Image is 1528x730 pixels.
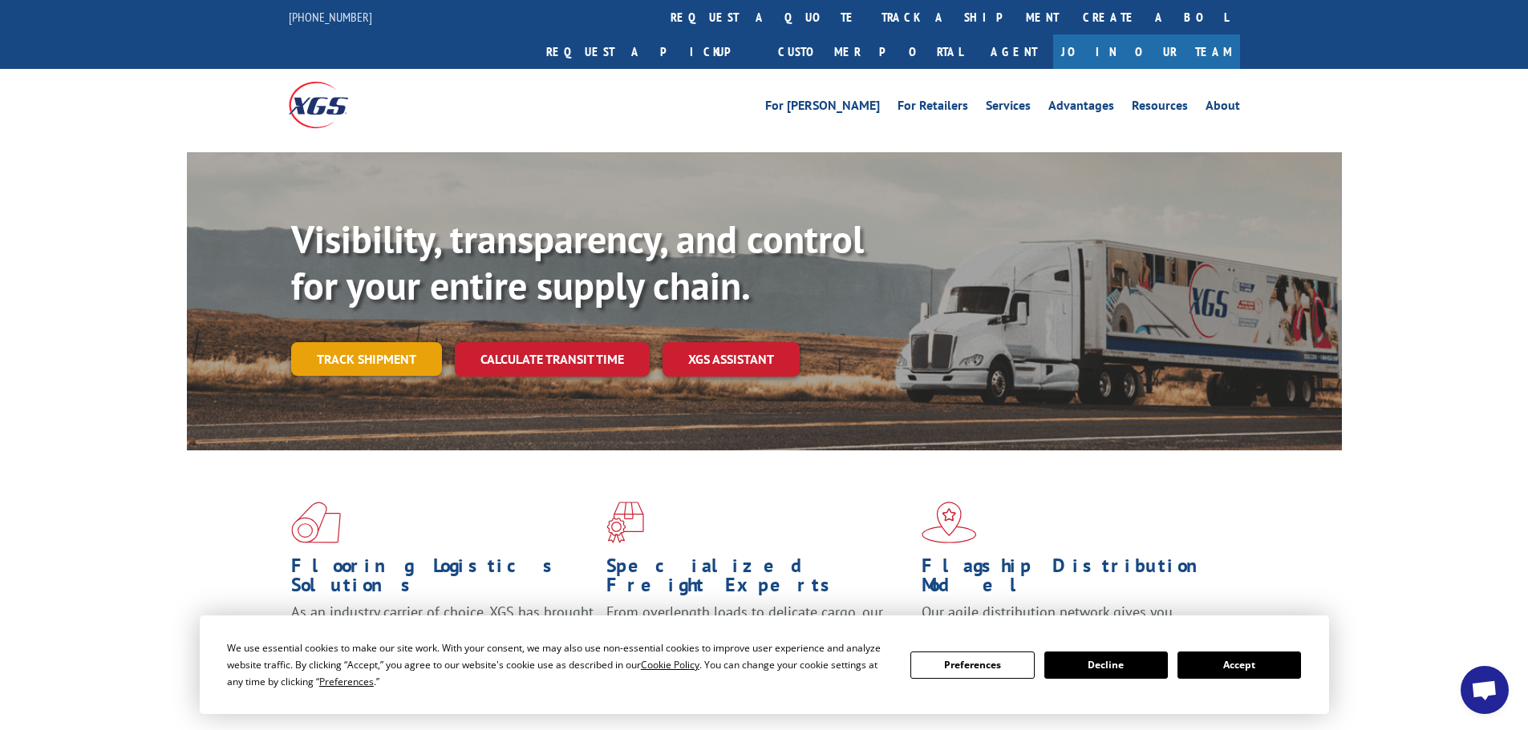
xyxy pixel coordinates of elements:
button: Decline [1044,651,1168,679]
b: Visibility, transparency, and control for your entire supply chain. [291,214,864,310]
p: From overlength loads to delicate cargo, our experienced staff knows the best way to move your fr... [606,603,910,674]
div: We use essential cookies to make our site work. With your consent, we may also use non-essential ... [227,639,891,690]
a: For [PERSON_NAME] [765,99,880,117]
a: XGS ASSISTANT [663,342,800,377]
img: xgs-icon-focused-on-flooring-red [606,502,644,543]
a: About [1206,99,1240,117]
img: xgs-icon-total-supply-chain-intelligence-red [291,502,341,543]
a: [PHONE_NUMBER] [289,9,372,25]
div: Open chat [1461,666,1509,714]
a: Agent [975,34,1053,69]
a: Join Our Team [1053,34,1240,69]
span: As an industry carrier of choice, XGS has brought innovation and dedication to flooring logistics... [291,603,594,659]
h1: Flagship Distribution Model [922,556,1225,603]
a: Resources [1132,99,1188,117]
img: xgs-icon-flagship-distribution-model-red [922,502,977,543]
a: For Retailers [898,99,968,117]
a: Track shipment [291,342,442,376]
h1: Flooring Logistics Solutions [291,556,594,603]
div: Cookie Consent Prompt [200,615,1329,714]
a: Calculate transit time [455,342,650,377]
span: Our agile distribution network gives you nationwide inventory management on demand. [922,603,1217,640]
a: Advantages [1048,99,1114,117]
button: Preferences [910,651,1034,679]
span: Cookie Policy [641,658,699,672]
a: Services [986,99,1031,117]
button: Accept [1177,651,1301,679]
a: Customer Portal [766,34,975,69]
h1: Specialized Freight Experts [606,556,910,603]
a: Request a pickup [534,34,766,69]
span: Preferences [319,675,374,688]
